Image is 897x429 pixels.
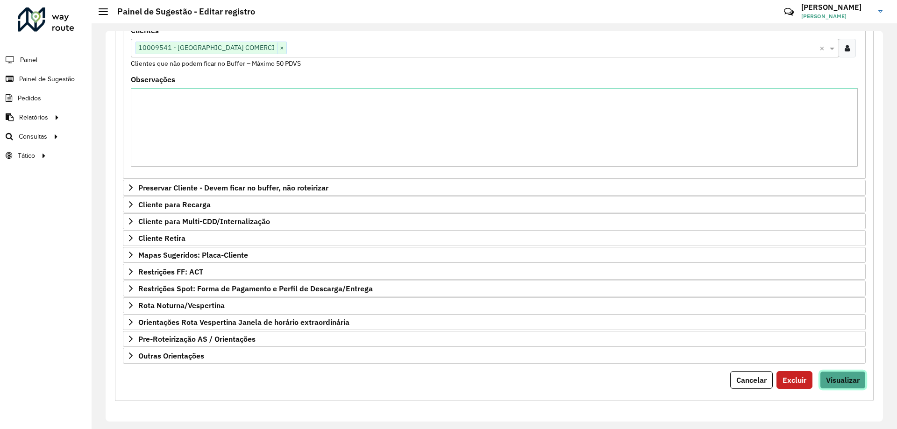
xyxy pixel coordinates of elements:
a: Mapas Sugeridos: Placa-Cliente [123,247,866,263]
span: Cliente para Multi-CDD/Internalização [138,218,270,225]
span: Pre-Roteirização AS / Orientações [138,335,256,343]
span: Cliente Retira [138,234,185,242]
a: Pre-Roteirização AS / Orientações [123,331,866,347]
span: Painel [20,55,37,65]
small: Clientes que não podem ficar no Buffer – Máximo 50 PDVS [131,59,301,68]
span: Orientações Rota Vespertina Janela de horário extraordinária [138,318,349,326]
a: Outras Orientações [123,348,866,364]
span: Cliente para Recarga [138,201,211,208]
h3: [PERSON_NAME] [801,3,871,12]
span: 10009541 - [GEOGRAPHIC_DATA] COMERCI [136,42,277,53]
span: Painel de Sugestão [19,74,75,84]
button: Excluir [776,371,812,389]
span: Pedidos [18,93,41,103]
span: Preservar Cliente - Devem ficar no buffer, não roteirizar [138,184,328,191]
a: Restrições FF: ACT [123,264,866,280]
span: Rota Noturna/Vespertina [138,302,225,309]
label: Observações [131,74,175,85]
a: Contato Rápido [779,2,799,22]
a: Cliente para Multi-CDD/Internalização [123,213,866,229]
span: Outras Orientações [138,352,204,359]
span: Mapas Sugeridos: Placa-Cliente [138,251,248,259]
a: Cliente Retira [123,230,866,246]
a: Rota Noturna/Vespertina [123,297,866,313]
a: Orientações Rota Vespertina Janela de horário extraordinária [123,314,866,330]
button: Cancelar [730,371,773,389]
span: Restrições FF: ACT [138,268,203,275]
span: Excluir [783,375,806,385]
div: Priorizar Cliente - Não podem ficar no buffer [123,23,866,179]
a: Preservar Cliente - Devem ficar no buffer, não roteirizar [123,180,866,196]
a: Cliente para Recarga [123,197,866,212]
span: Relatórios [19,113,48,122]
span: Visualizar [826,375,860,385]
span: Tático [18,151,35,161]
span: Restrições Spot: Forma de Pagamento e Perfil de Descarga/Entrega [138,285,373,292]
span: [PERSON_NAME] [801,12,871,21]
span: Cancelar [736,375,767,385]
span: × [277,42,286,54]
h2: Painel de Sugestão - Editar registro [108,7,255,17]
button: Visualizar [820,371,866,389]
span: Clear all [819,42,827,54]
span: Consultas [19,132,47,141]
a: Restrições Spot: Forma de Pagamento e Perfil de Descarga/Entrega [123,281,866,296]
